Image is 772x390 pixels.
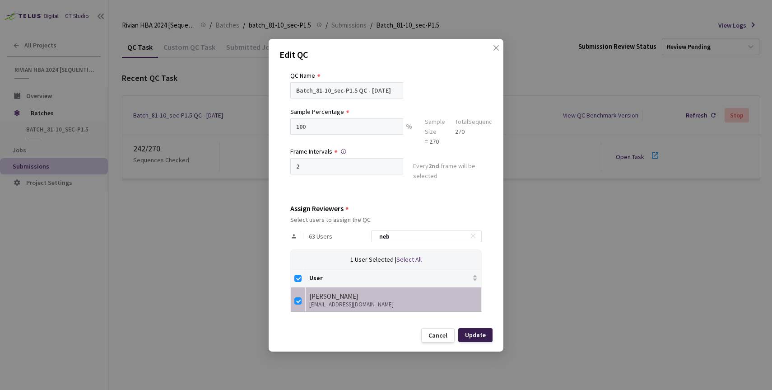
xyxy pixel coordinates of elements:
div: Sample Size [425,117,445,136]
strong: 2nd [428,162,439,170]
div: Every frame will be selected [413,161,482,183]
span: User [309,274,470,282]
input: Enter frame interval [290,158,403,174]
span: close [493,44,500,70]
span: 1 User Selected | [350,255,396,263]
div: [PERSON_NAME] [309,291,478,302]
button: Close [484,44,498,59]
div: % [403,118,415,146]
th: User [306,269,482,287]
div: = 270 [425,136,445,146]
div: Assign Reviewers [290,204,344,212]
div: Cancel [428,332,447,339]
span: 63 Users [309,233,332,240]
input: Search [374,231,470,242]
div: Frame Intervals [290,146,332,156]
p: Edit QC [279,48,493,61]
div: [EMAIL_ADDRESS][DOMAIN_NAME] [309,301,478,308]
span: Select All [396,255,422,263]
div: Sample Percentage [290,107,344,117]
div: Update [465,331,486,338]
div: 270 [455,127,499,136]
div: QC Name [290,70,315,80]
div: Select users to assign the QC [290,216,482,223]
div: Total Sequences [455,117,499,127]
input: e.g. 10 [290,118,403,135]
